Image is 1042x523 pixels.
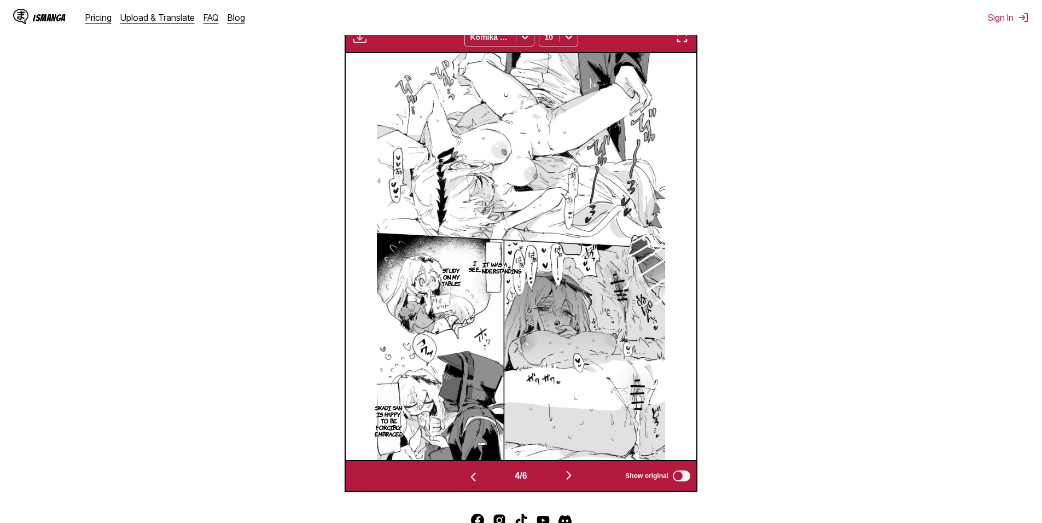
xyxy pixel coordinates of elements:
img: Enter fullscreen [676,31,689,44]
p: I see... [467,257,484,275]
button: Sign In [988,12,1029,23]
p: Study on my tablet. [438,265,465,289]
div: IsManga [33,13,66,23]
span: Show original [625,472,668,480]
img: IsManga Logo [13,9,28,24]
img: Manga Panel [377,53,665,460]
a: Blog [228,12,245,23]
img: Previous page [467,470,480,484]
img: Download translated images [353,31,366,44]
img: Next page [562,469,575,482]
a: IsManga LogoIsManga [13,9,85,26]
a: FAQ [203,12,219,23]
p: It was a misunderstanding [466,259,524,276]
input: Show original [673,470,690,481]
a: Pricing [85,12,112,23]
p: Skadi-san is happy to be forcibly embraced. [372,402,405,439]
span: 4 / 6 [515,471,527,481]
img: Sign out [1018,12,1029,23]
a: Upload & Translate [120,12,195,23]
